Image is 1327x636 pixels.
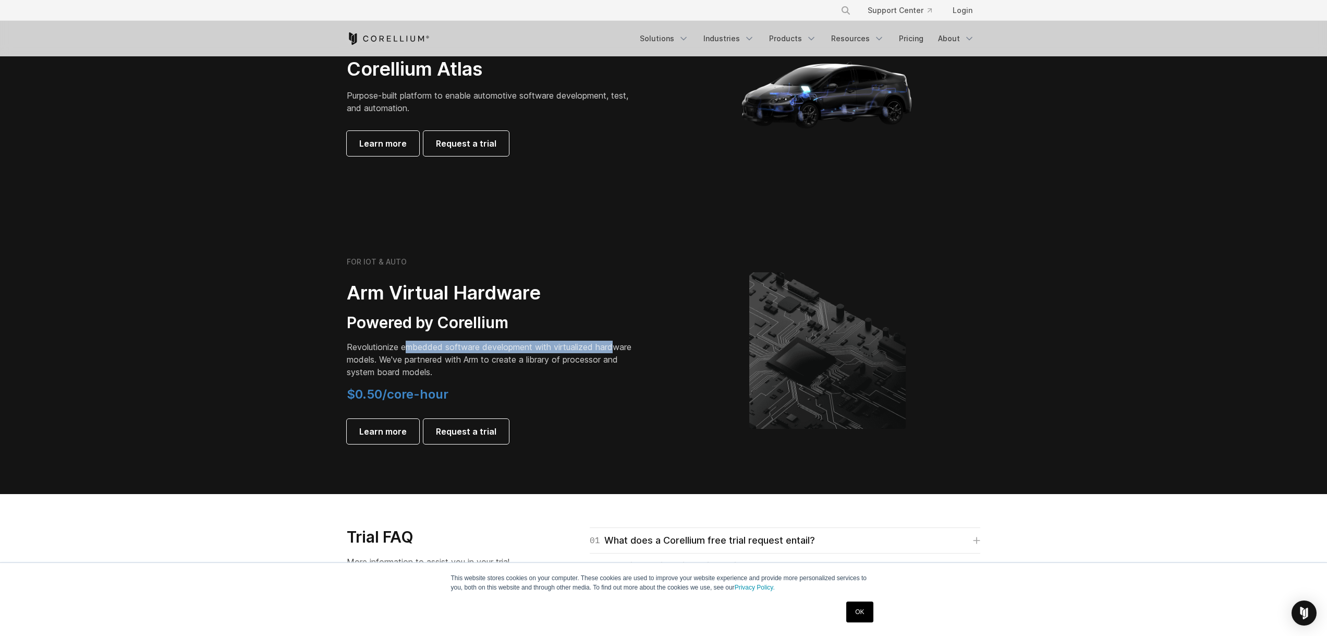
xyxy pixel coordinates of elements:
[347,313,639,333] h3: Powered by Corellium
[846,602,873,622] a: OK
[423,131,509,156] a: Request a trial
[932,29,981,48] a: About
[590,533,815,548] div: What does a Corellium free trial request entail?
[697,29,761,48] a: Industries
[347,32,430,45] a: Corellium Home
[893,29,930,48] a: Pricing
[347,131,419,156] a: Learn more
[859,1,940,20] a: Support Center
[347,90,628,113] span: Purpose-built platform to enable automotive software development, test, and automation.
[590,533,600,548] span: 01
[423,419,509,444] a: Request a trial
[359,425,407,438] span: Learn more
[347,527,530,547] h3: Trial FAQ
[1292,601,1317,626] div: Open Intercom Messenger
[451,573,876,592] p: This website stores cookies on your computer. These cookies are used to improve your website expe...
[749,272,906,429] img: Corellium's ARM Virtual Hardware Platform
[590,559,749,573] div: What is provided in a Viper trial?
[634,29,981,48] div: Navigation Menu
[836,1,855,20] button: Search
[347,257,407,267] h6: FOR IOT & AUTO
[359,137,407,150] span: Learn more
[634,29,695,48] a: Solutions
[347,57,639,81] h2: Corellium Atlas
[944,1,981,20] a: Login
[828,1,981,20] div: Navigation Menu
[825,29,891,48] a: Resources
[347,281,639,305] h2: Arm Virtual Hardware
[347,387,448,402] span: $0.50/core-hour
[590,559,980,573] a: 02What is provided in a Viper trial?
[347,419,419,444] a: Learn more
[436,425,496,438] span: Request a trial
[763,29,823,48] a: Products
[436,137,496,150] span: Request a trial
[347,556,530,581] p: More information to assist you in your trial experience.
[735,584,775,591] a: Privacy Policy.
[590,533,980,548] a: 01What does a Corellium free trial request entail?
[590,559,600,573] span: 02
[347,341,639,378] p: Revolutionize embedded software development with virtualized hardware models. We've partnered wit...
